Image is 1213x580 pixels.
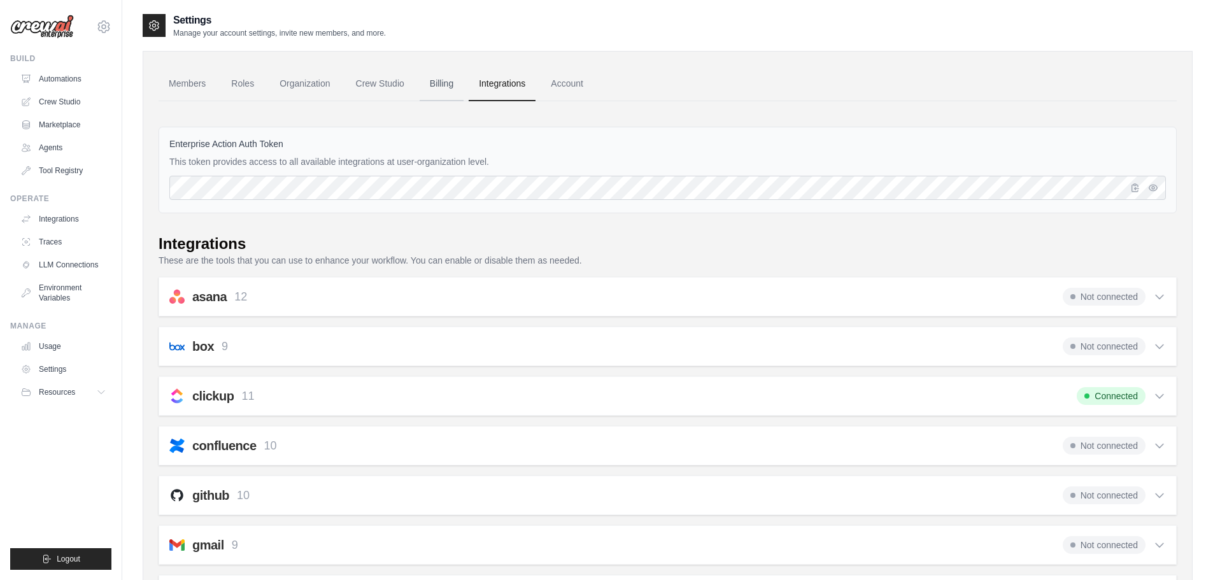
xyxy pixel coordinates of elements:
img: asana.svg [169,289,185,304]
a: Organization [269,67,340,101]
h2: gmail [192,536,224,554]
span: Resources [39,387,75,397]
a: Account [541,67,593,101]
a: Members [159,67,216,101]
div: Manage [10,321,111,331]
h2: confluence [192,437,257,455]
span: Connected [1077,387,1146,405]
a: Roles [221,67,264,101]
p: 9 [232,537,238,554]
p: 10 [237,487,250,504]
a: Billing [420,67,464,101]
a: Usage [15,336,111,357]
h2: asana [192,288,227,306]
a: Crew Studio [346,67,415,101]
span: Not connected [1063,288,1146,306]
p: Manage your account settings, invite new members, and more. [173,28,386,38]
span: Logout [57,554,80,564]
a: Traces [15,232,111,252]
button: Logout [10,548,111,570]
h2: box [192,337,214,355]
div: Integrations [159,234,246,254]
a: LLM Connections [15,255,111,275]
h2: clickup [192,387,234,405]
img: Logo [10,15,74,39]
a: Tool Registry [15,160,111,181]
h2: Settings [173,13,386,28]
span: Not connected [1063,536,1146,554]
a: Crew Studio [15,92,111,112]
a: Settings [15,359,111,379]
p: This token provides access to all available integrations at user-organization level. [169,155,1166,168]
span: Not connected [1063,337,1146,355]
p: 10 [264,437,277,455]
a: Marketplace [15,115,111,135]
img: gmail.svg [169,537,185,553]
button: Resources [15,382,111,402]
img: github.svg [169,488,185,503]
img: clickup.svg [169,388,185,404]
img: box.svg [169,339,185,354]
a: Integrations [469,67,536,101]
a: Agents [15,138,111,158]
label: Enterprise Action Auth Token [169,138,1166,150]
p: 11 [241,388,254,405]
img: confluence.svg [169,438,185,453]
h2: github [192,486,229,504]
span: Not connected [1063,437,1146,455]
a: Automations [15,69,111,89]
a: Integrations [15,209,111,229]
div: Operate [10,194,111,204]
p: These are the tools that you can use to enhance your workflow. You can enable or disable them as ... [159,254,1177,267]
p: 12 [234,288,247,306]
div: Build [10,53,111,64]
p: 9 [222,338,228,355]
span: Not connected [1063,486,1146,504]
a: Environment Variables [15,278,111,308]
